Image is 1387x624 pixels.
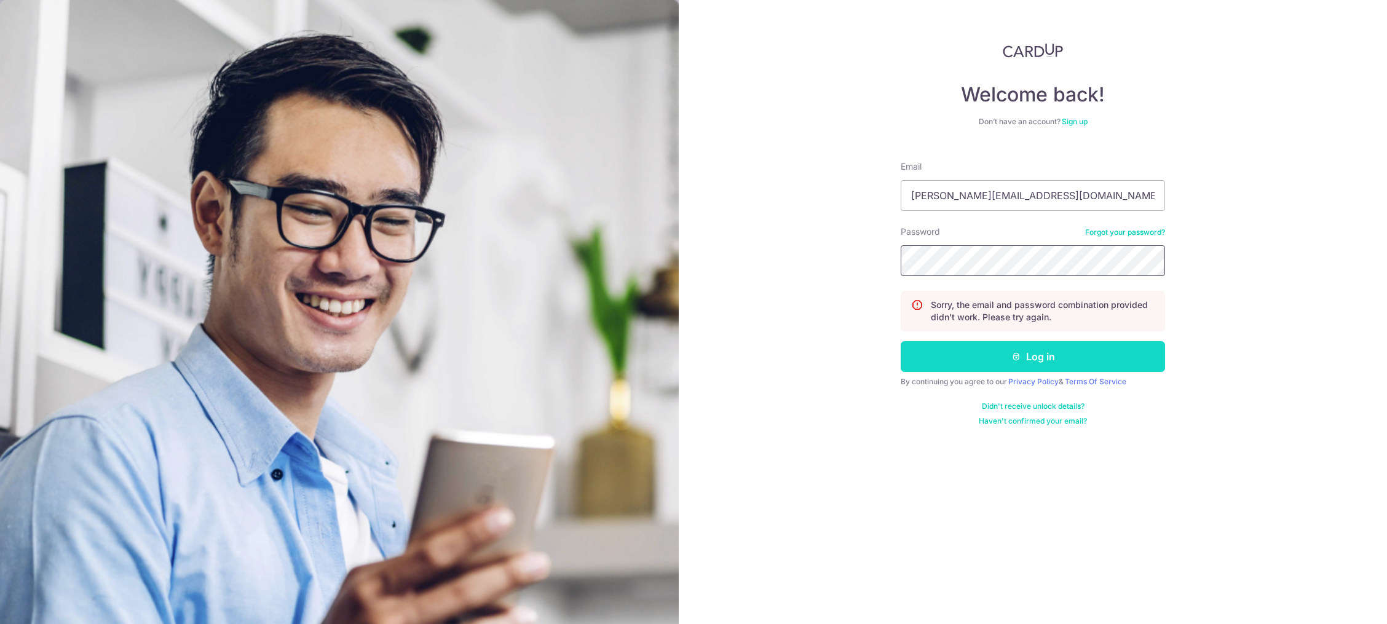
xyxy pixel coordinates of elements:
[931,299,1155,323] p: Sorry, the email and password combination provided didn't work. Please try again.
[901,341,1165,372] button: Log in
[1003,43,1063,58] img: CardUp Logo
[1065,377,1126,386] a: Terms Of Service
[1062,117,1088,126] a: Sign up
[901,117,1165,127] div: Don’t have an account?
[901,82,1165,107] h4: Welcome back!
[901,160,922,173] label: Email
[979,416,1087,426] a: Haven't confirmed your email?
[901,377,1165,387] div: By continuing you agree to our &
[901,180,1165,211] input: Enter your Email
[1085,227,1165,237] a: Forgot your password?
[982,401,1085,411] a: Didn't receive unlock details?
[901,226,940,238] label: Password
[1008,377,1059,386] a: Privacy Policy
